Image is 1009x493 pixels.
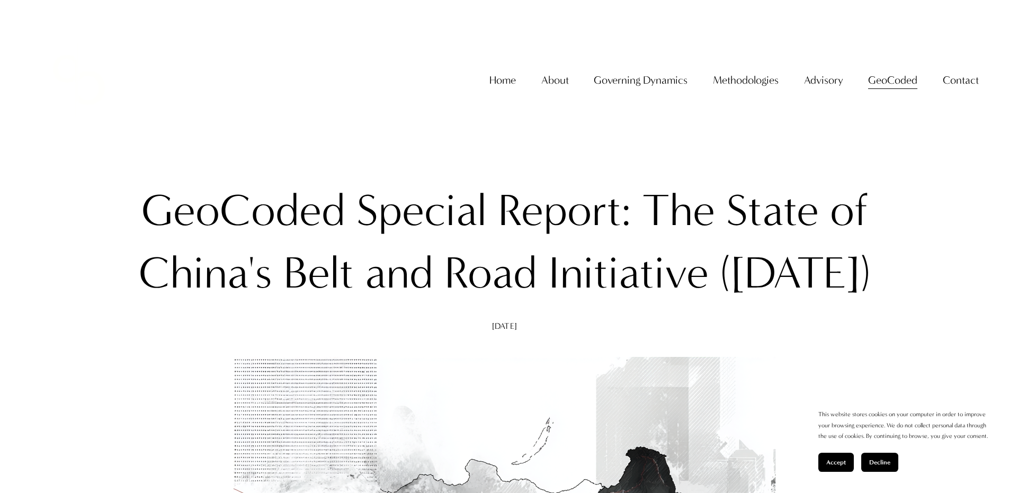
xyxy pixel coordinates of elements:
a: folder dropdown [943,69,979,91]
span: About [541,70,569,90]
a: folder dropdown [541,69,569,91]
span: Governing Dynamics [594,70,687,90]
span: GeoCoded [868,70,917,90]
img: Christopher Sanchez &amp; Co. [30,31,128,129]
section: Cookie banner [808,399,998,482]
span: [DATE] [492,321,517,331]
span: Advisory [804,70,843,90]
span: Methodologies [713,70,779,90]
span: Contact [943,70,979,90]
button: Decline [861,453,898,472]
h1: GeoCoded Special Report: The State of China's Belt and Road Initiative ([DATE]) [130,180,879,305]
span: Accept [826,459,846,466]
a: folder dropdown [594,69,687,91]
span: Decline [869,459,890,466]
a: folder dropdown [804,69,843,91]
a: folder dropdown [713,69,779,91]
a: folder dropdown [868,69,917,91]
a: Home [489,69,516,91]
button: Accept [818,453,854,472]
p: This website stores cookies on your computer in order to improve your browsing experience. We do ... [818,409,988,442]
